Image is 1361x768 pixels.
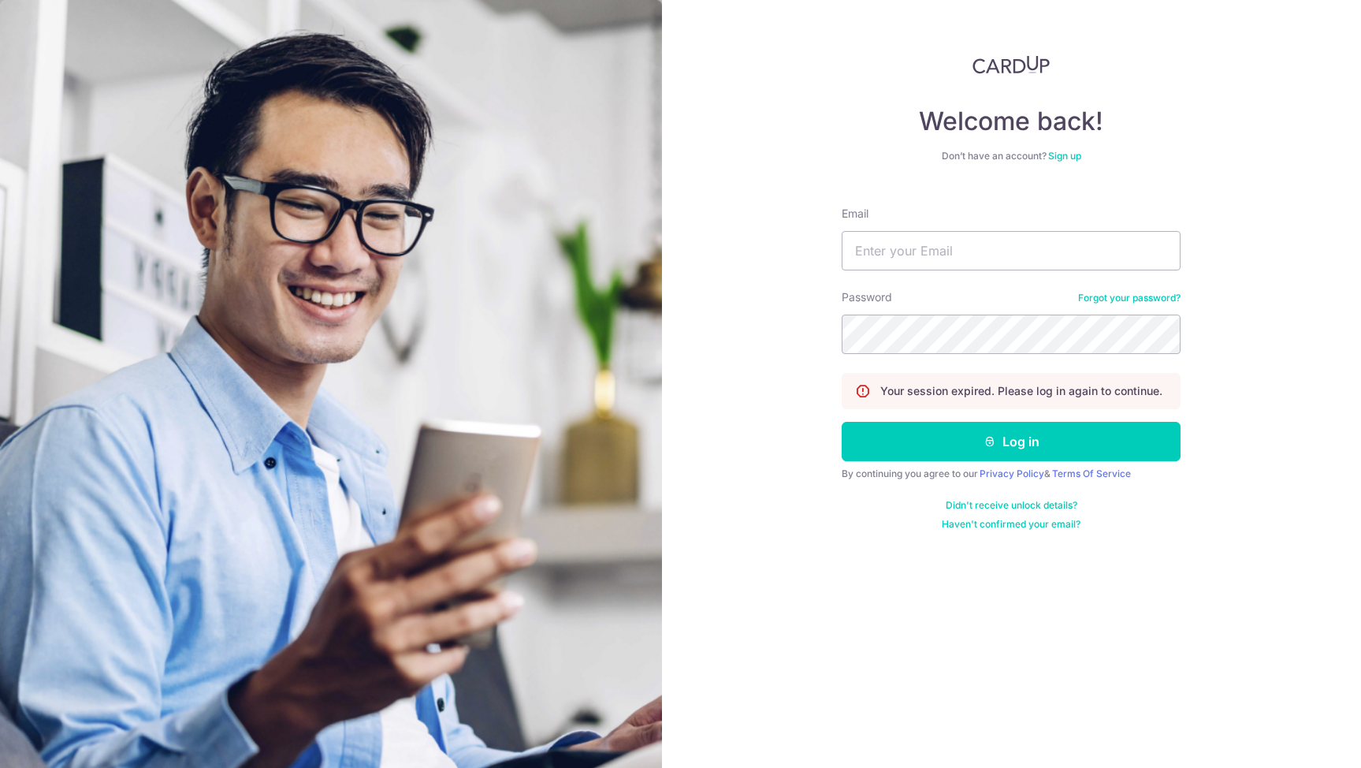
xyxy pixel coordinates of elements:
a: Forgot your password? [1078,292,1181,304]
a: Privacy Policy [980,468,1044,479]
button: Log in [842,422,1181,461]
div: Don’t have an account? [842,150,1181,162]
a: Didn't receive unlock details? [946,499,1077,512]
a: Haven't confirmed your email? [942,518,1080,531]
div: By continuing you agree to our & [842,468,1181,480]
label: Email [842,206,868,222]
a: Terms Of Service [1052,468,1131,479]
input: Enter your Email [842,231,1181,270]
h4: Welcome back! [842,106,1181,137]
img: CardUp Logo [972,55,1050,74]
label: Password [842,289,892,305]
a: Sign up [1048,150,1081,162]
p: Your session expired. Please log in again to continue. [880,383,1162,399]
